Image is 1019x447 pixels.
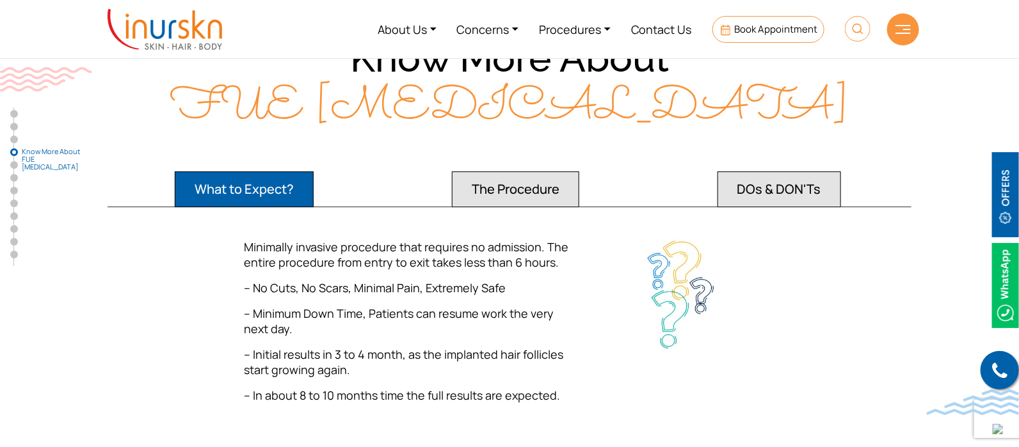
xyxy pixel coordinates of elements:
[244,388,560,403] span: – In about 8 to 10 months time the full results are expected.
[108,9,222,50] img: inurskn-logo
[992,277,1019,291] a: Whatsappicon
[244,306,554,336] span: – Minimum Down Time, Patients can resume work the very next day.
[529,5,621,53] a: Procedures
[244,280,506,295] span: – No Cuts, No Scars, Minimal Pain, Extremely Safe
[993,424,1003,434] img: up-blue-arrow.svg
[22,148,86,171] span: Know More About FUE [MEDICAL_DATA]
[712,16,824,43] a: Book Appointment
[244,347,563,377] span: – Initial results in 3 to 4 month, as the implanted hair follicles start growing again.
[100,35,919,136] h2: Know More About
[244,239,568,270] span: Minimally invasive procedure that requires no admission. The entire procedure from entry to exit ...
[447,5,529,53] a: Concerns
[718,171,841,207] button: DOs & DON'Ts
[170,75,849,142] span: FUE [MEDICAL_DATA]
[621,5,702,53] a: Contact Us
[927,389,1019,415] img: bluewave
[992,243,1019,328] img: Whatsappicon
[175,171,314,207] button: What to Expect?
[10,148,18,156] a: Know More About FUE [MEDICAL_DATA]
[992,152,1019,237] img: offerBt
[734,22,817,36] span: Book Appointment
[452,171,579,207] button: The Procedure
[895,25,911,34] img: hamLine.svg
[367,5,447,53] a: About Us
[845,16,871,42] img: HeaderSearch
